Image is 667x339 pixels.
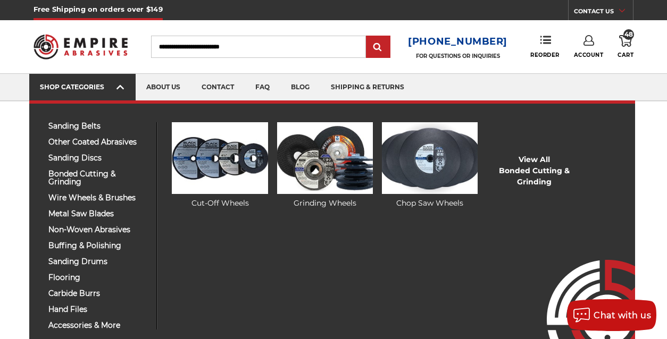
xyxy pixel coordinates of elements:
span: accessories & more [48,321,148,329]
img: Grinding Wheels [277,122,373,194]
div: SHOP CATEGORIES [40,83,125,91]
a: View AllBonded Cutting & Grinding [487,154,583,188]
span: 48 [623,29,634,40]
span: buffing & polishing [48,242,148,250]
span: hand files [48,306,148,313]
span: metal saw blades [48,210,148,218]
a: blog [280,74,320,101]
a: shipping & returns [320,74,415,101]
a: CONTACT US [574,5,633,20]
span: non-woven abrasives [48,226,148,234]
span: other coated abrasives [48,138,148,146]
a: about us [136,74,191,101]
span: carbide burrs [48,290,148,298]
p: FOR QUESTIONS OR INQUIRIES [408,53,507,60]
span: flooring [48,274,148,282]
span: sanding drums [48,258,148,266]
button: Chat with us [567,299,656,331]
a: Grinding Wheels [277,122,373,209]
a: Chop Saw Wheels [382,122,478,209]
a: Cut-Off Wheels [172,122,268,209]
a: Reorder [530,35,560,58]
input: Submit [368,37,389,58]
span: Cart [618,52,633,58]
img: Empire Abrasives [34,28,128,65]
a: [PHONE_NUMBER] [408,34,507,49]
span: Chat with us [594,310,651,320]
a: faq [245,74,280,101]
a: 48 Cart [618,35,633,58]
img: Cut-Off Wheels [172,122,268,194]
span: Reorder [530,52,560,58]
img: Chop Saw Wheels [382,122,478,194]
span: sanding discs [48,154,148,162]
span: bonded cutting & grinding [48,170,148,186]
span: Account [574,52,604,58]
a: contact [191,74,245,101]
span: sanding belts [48,122,148,130]
span: wire wheels & brushes [48,194,148,202]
